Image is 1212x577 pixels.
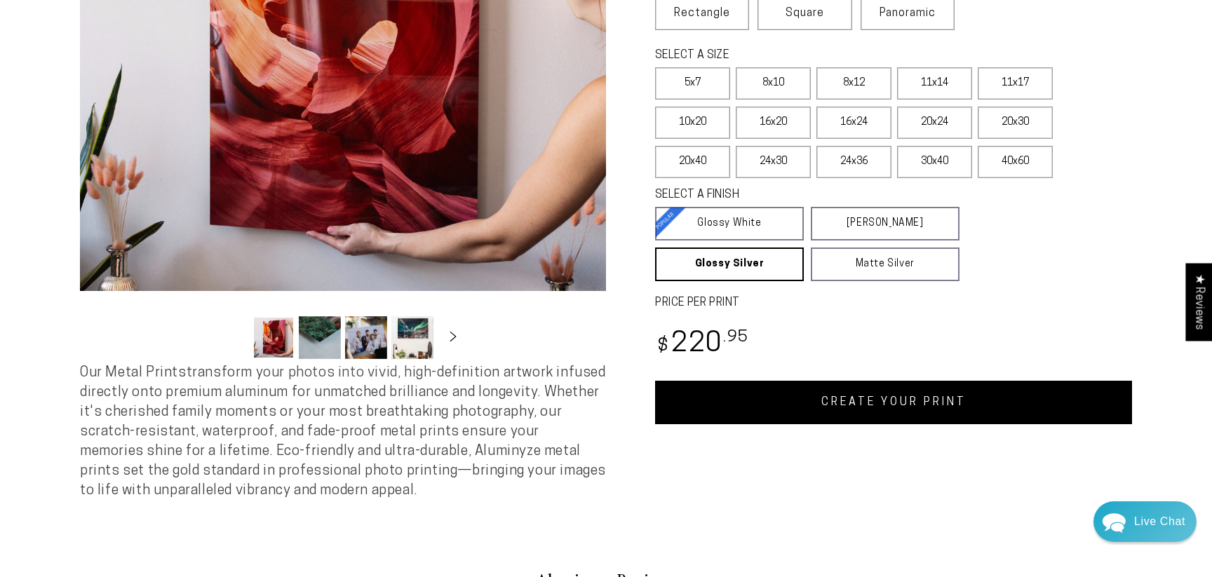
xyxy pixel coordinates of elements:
label: 24x30 [736,146,811,178]
label: 8x10 [736,67,811,100]
span: We run on [107,402,190,409]
a: Glossy White [655,207,804,240]
button: Load image 1 in gallery view [252,316,295,359]
button: Load image 4 in gallery view [391,316,433,359]
label: 10x20 [655,107,730,139]
label: 40x60 [978,146,1053,178]
div: Click to open Judge.me floating reviews tab [1185,263,1212,341]
button: Slide right [438,322,469,353]
div: Chat widget toggle [1093,501,1197,542]
label: 20x24 [897,107,972,139]
span: Our Metal Prints transform your photos into vivid, high-definition artwork infused directly onto ... [80,366,606,498]
a: CREATE YOUR PRINT [655,381,1132,424]
a: Glossy Silver [655,247,804,281]
div: Contact Us Directly [1134,501,1185,542]
label: PRICE PER PRINT [655,295,1132,311]
label: 11x17 [978,67,1053,100]
span: Square [786,5,824,22]
label: 11x14 [897,67,972,100]
label: 16x24 [816,107,891,139]
img: Marie J [102,21,138,57]
label: 16x20 [736,107,811,139]
sup: .95 [723,330,748,346]
div: We usually reply within an hour at this time of day. [20,65,278,77]
span: Re:amaze [150,400,189,410]
a: Matte Silver [811,247,959,281]
legend: SELECT A SIZE [655,48,936,64]
label: 5x7 [655,67,730,100]
label: 8x12 [816,67,891,100]
button: Load image 2 in gallery view [299,316,341,359]
legend: SELECT A FINISH [655,187,925,203]
button: Load image 3 in gallery view [345,316,387,359]
span: Rectangle [674,5,730,22]
label: 20x40 [655,146,730,178]
span: Panoramic [880,8,936,19]
button: Slide left [217,322,248,353]
a: Send a Message [95,423,203,445]
span: $ [657,337,669,356]
label: 24x36 [816,146,891,178]
a: [PERSON_NAME] [811,207,959,240]
img: John [131,21,168,57]
bdi: 220 [655,331,748,358]
img: Helga [161,21,197,57]
label: 30x40 [897,146,972,178]
label: 20x30 [978,107,1053,139]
